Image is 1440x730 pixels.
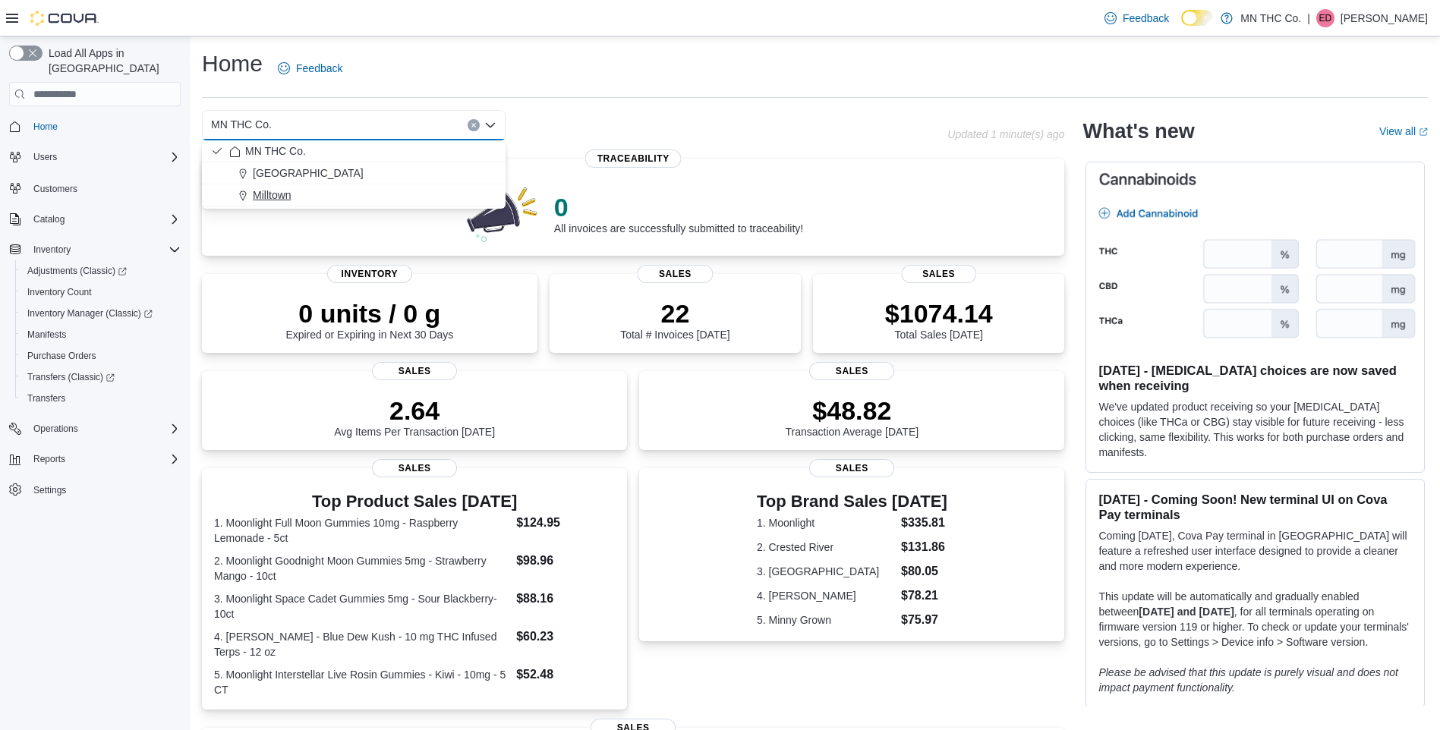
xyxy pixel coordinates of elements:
[1316,9,1334,27] div: Emma Docken
[1098,666,1398,694] em: Please be advised that this update is purely visual and does not impact payment functionality.
[27,265,127,277] span: Adjustments (Classic)
[9,109,181,540] nav: Complex example
[15,303,187,324] a: Inventory Manager (Classic)
[620,298,729,341] div: Total # Invoices [DATE]
[214,629,510,659] dt: 4. [PERSON_NAME] - Blue Dew Kush - 10 mg THC Infused Terps - 12 oz
[27,241,181,259] span: Inventory
[214,591,510,621] dt: 3. Moonlight Space Cadet Gummies 5mg - Sour Blackberry- 10ct
[21,262,133,280] a: Adjustments (Classic)
[334,395,495,426] p: 2.64
[27,450,181,468] span: Reports
[33,453,65,465] span: Reports
[21,262,181,280] span: Adjustments (Classic)
[901,265,976,283] span: Sales
[15,324,187,345] button: Manifests
[15,388,187,409] button: Transfers
[21,304,159,323] a: Inventory Manager (Classic)
[253,165,364,181] span: [GEOGRAPHIC_DATA]
[620,298,729,329] p: 22
[202,184,506,206] button: Milltown
[757,540,895,555] dt: 2. Crested River
[554,192,803,222] p: 0
[33,484,66,496] span: Settings
[285,298,453,329] p: 0 units / 0 g
[272,53,348,83] a: Feedback
[1181,10,1213,26] input: Dark Mode
[33,423,78,435] span: Operations
[27,307,153,319] span: Inventory Manager (Classic)
[638,265,713,283] span: Sales
[463,183,542,244] img: 0
[33,121,58,133] span: Home
[1419,127,1428,137] svg: External link
[1098,589,1412,650] p: This update will be automatically and gradually enabled between , for all terminals operating on ...
[3,448,187,470] button: Reports
[214,667,510,697] dt: 5. Moonlight Interstellar Live Rosin Gummies - Kiwi - 10mg - 5 CT
[27,371,115,383] span: Transfers (Classic)
[15,345,187,367] button: Purchase Orders
[27,180,84,198] a: Customers
[15,367,187,388] a: Transfers (Classic)
[1240,9,1301,27] p: MN THC Co.
[15,282,187,303] button: Inventory Count
[585,149,682,168] span: Traceability
[901,587,947,605] dd: $78.21
[885,298,993,329] p: $1074.14
[27,241,77,259] button: Inventory
[1082,119,1194,143] h2: What's new
[757,588,895,603] dt: 4. [PERSON_NAME]
[27,286,92,298] span: Inventory Count
[27,118,64,136] a: Home
[3,146,187,168] button: Users
[33,213,65,225] span: Catalog
[786,395,919,426] p: $48.82
[27,480,181,499] span: Settings
[1379,125,1428,137] a: View allExternal link
[901,611,947,629] dd: $75.97
[21,389,71,407] a: Transfers
[202,49,263,79] h1: Home
[786,395,919,438] div: Transaction Average [DATE]
[21,326,72,344] a: Manifests
[1098,492,1412,522] h3: [DATE] - Coming Soon! New terminal UI on Cova Pay terminals
[21,283,98,301] a: Inventory Count
[33,244,71,256] span: Inventory
[901,562,947,581] dd: $80.05
[3,479,187,501] button: Settings
[1098,3,1175,33] a: Feedback
[245,143,306,159] span: MN THC Co.
[33,151,57,163] span: Users
[27,481,72,499] a: Settings
[947,128,1064,140] p: Updated 1 minute(s) ago
[30,11,99,26] img: Cova
[3,209,187,230] button: Catalog
[516,514,615,532] dd: $124.95
[202,140,506,162] button: MN THC Co.
[1098,399,1412,460] p: We've updated product receiving so your [MEDICAL_DATA] choices (like THCa or CBG) stay visible fo...
[516,665,615,684] dd: $52.48
[372,362,457,380] span: Sales
[214,553,510,584] dt: 2. Moonlight Goodnight Moon Gummies 5mg - Strawberry Mango - 10ct
[484,119,496,131] button: Close list of options
[202,140,506,206] div: Choose from the following options
[3,115,187,137] button: Home
[516,552,615,570] dd: $98.96
[27,148,181,166] span: Users
[809,459,894,477] span: Sales
[468,119,480,131] button: Clear input
[516,628,615,646] dd: $60.23
[757,564,895,579] dt: 3. [GEOGRAPHIC_DATA]
[757,515,895,530] dt: 1. Moonlight
[27,210,181,228] span: Catalog
[214,515,510,546] dt: 1. Moonlight Full Moon Gummies 10mg - Raspberry Lemonade - 5ct
[1123,11,1169,26] span: Feedback
[15,260,187,282] a: Adjustments (Classic)
[3,177,187,199] button: Customers
[27,329,66,341] span: Manifests
[253,187,291,203] span: Milltown
[334,395,495,438] div: Avg Items Per Transaction [DATE]
[901,538,947,556] dd: $131.86
[21,368,121,386] a: Transfers (Classic)
[21,389,181,407] span: Transfers
[757,492,947,511] h3: Top Brand Sales [DATE]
